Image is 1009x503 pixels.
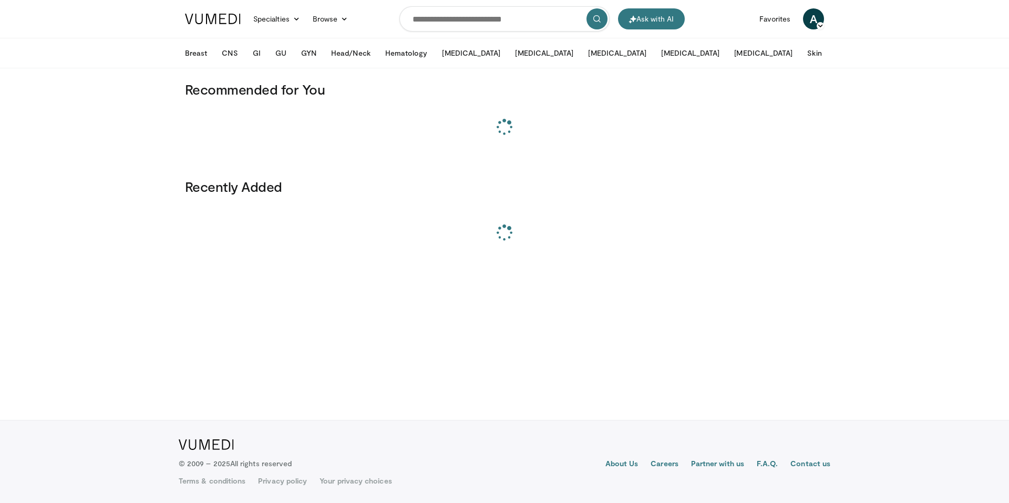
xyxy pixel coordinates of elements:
a: About Us [605,458,639,471]
a: Privacy policy [258,476,307,486]
button: Hematology [379,43,434,64]
button: [MEDICAL_DATA] [436,43,507,64]
button: GYN [295,43,323,64]
img: VuMedi Logo [179,439,234,450]
button: Head/Neck [325,43,377,64]
a: A [803,8,824,29]
button: GU [269,43,293,64]
a: Partner with us [691,458,744,471]
a: Terms & conditions [179,476,245,486]
a: Browse [306,8,355,29]
a: Your privacy choices [320,476,392,486]
button: Skin [801,43,828,64]
button: [MEDICAL_DATA] [509,43,580,64]
button: Ask with AI [618,8,685,29]
a: Contact us [790,458,830,471]
button: GI [246,43,267,64]
h3: Recommended for You [185,81,824,98]
h3: Recently Added [185,178,824,195]
button: [MEDICAL_DATA] [582,43,653,64]
img: VuMedi Logo [185,14,241,24]
input: Search topics, interventions [399,6,610,32]
span: All rights reserved [230,459,292,468]
button: Breast [179,43,213,64]
a: Specialties [247,8,306,29]
p: © 2009 – 2025 [179,458,292,469]
button: [MEDICAL_DATA] [728,43,799,64]
a: F.A.Q. [757,458,778,471]
button: [MEDICAL_DATA] [655,43,726,64]
button: CNS [215,43,244,64]
a: Careers [651,458,678,471]
a: Favorites [753,8,797,29]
